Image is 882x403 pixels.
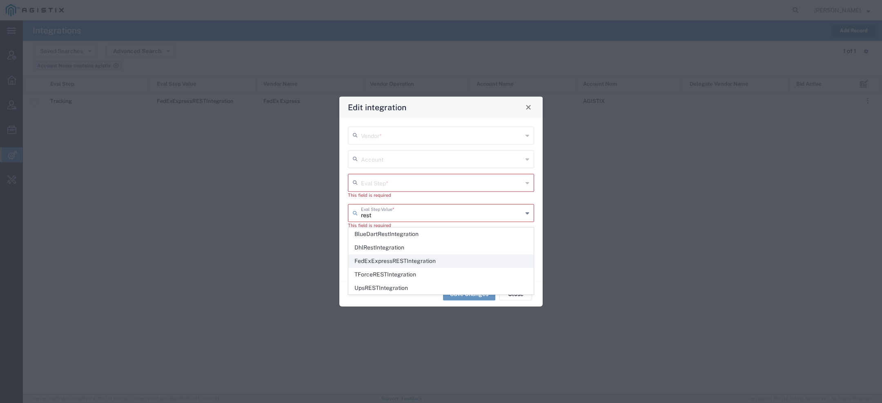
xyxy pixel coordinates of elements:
[349,228,533,240] span: BlueDartRestIntegration
[348,101,406,113] h4: Edit integration
[523,101,534,113] button: Close
[349,255,533,267] span: FedExExpressRESTIntegration
[349,268,533,281] span: TForceRESTIntegration
[349,282,533,294] span: UpsRESTIntegration
[348,222,534,229] div: This field is required
[348,191,534,198] div: This field is required
[349,241,533,254] span: DhlRestIntegration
